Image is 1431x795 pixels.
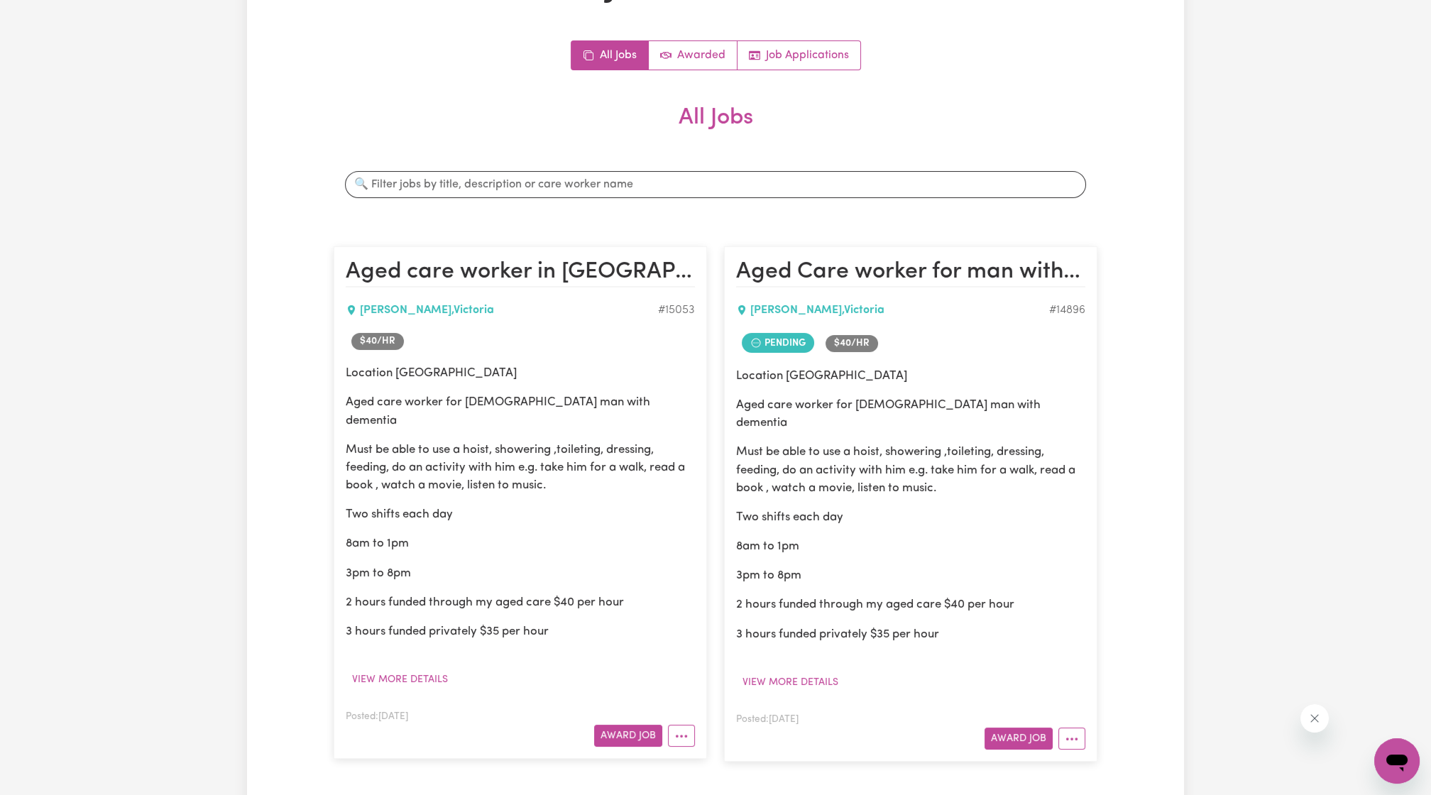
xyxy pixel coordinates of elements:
[346,623,695,640] p: 3 hours funded privately $35 per hour
[736,396,1085,432] p: Aged care worker for [DEMOGRAPHIC_DATA] man with dementia
[346,564,695,582] p: 3pm to 8pm
[345,171,1086,198] input: 🔍 Filter jobs by title, description or care worker name
[736,258,1085,287] h2: Aged Care worker for man with dementia
[346,258,695,287] h2: Aged care worker in Doreen
[346,669,454,691] button: View more details
[571,41,649,70] a: All jobs
[346,364,695,382] p: Location [GEOGRAPHIC_DATA]
[649,41,738,70] a: Active jobs
[346,302,658,319] div: [PERSON_NAME] , Victoria
[346,712,408,721] span: Posted: [DATE]
[351,333,404,350] span: Job rate per hour
[736,537,1085,555] p: 8am to 1pm
[738,41,860,70] a: Job applications
[9,10,86,21] span: Need any help?
[985,728,1053,750] button: Award Job
[346,593,695,611] p: 2 hours funded through my aged care $40 per hour
[736,566,1085,584] p: 3pm to 8pm
[742,333,814,353] span: Job contract pending review by care worker
[1049,302,1085,319] div: Job ID #14896
[1058,728,1085,750] button: More options
[594,725,662,747] button: Award Job
[658,302,695,319] div: Job ID #15053
[346,441,695,495] p: Must be able to use a hoist, showering ,toileting, dressing, feeding, do an activity with him e.g...
[1374,738,1420,784] iframe: Button to launch messaging window
[736,508,1085,526] p: Two shifts each day
[346,393,695,429] p: Aged care worker for [DEMOGRAPHIC_DATA] man with dementia
[346,534,695,552] p: 8am to 1pm
[736,367,1085,385] p: Location [GEOGRAPHIC_DATA]
[1300,704,1329,733] iframe: Close message
[334,104,1097,154] h2: All Jobs
[826,335,878,352] span: Job rate per hour
[736,302,1049,319] div: [PERSON_NAME] , Victoria
[736,671,845,693] button: View more details
[668,725,695,747] button: More options
[736,715,799,724] span: Posted: [DATE]
[346,505,695,523] p: Two shifts each day
[736,596,1085,613] p: 2 hours funded through my aged care $40 per hour
[736,443,1085,497] p: Must be able to use a hoist, showering ,toileting, dressing, feeding, do an activity with him e.g...
[736,625,1085,643] p: 3 hours funded privately $35 per hour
